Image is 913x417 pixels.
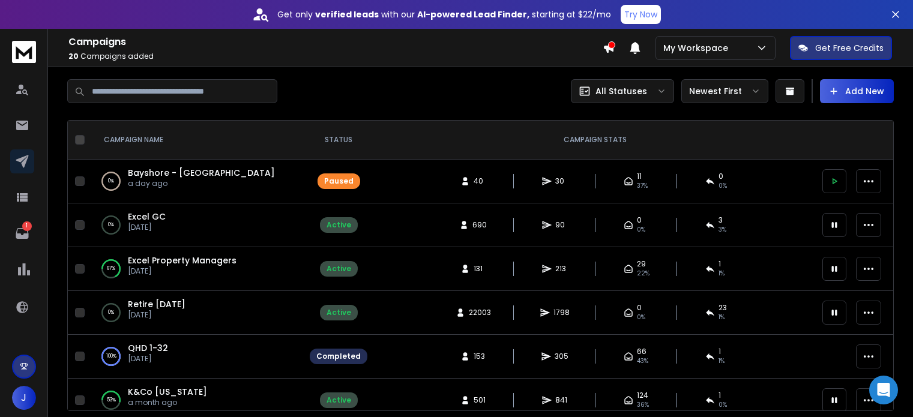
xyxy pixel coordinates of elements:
span: 3 % [719,225,726,235]
span: 0 [637,215,642,225]
button: Add New [820,79,894,103]
span: 1 % [719,269,725,278]
span: 1 % [719,313,725,322]
p: 53 % [107,394,116,406]
p: Campaigns added [68,52,603,61]
button: J [12,386,36,410]
a: 1 [10,221,34,245]
th: CAMPAIGN NAME [89,121,303,160]
span: 0 [719,172,723,181]
p: [DATE] [128,354,168,364]
span: 29 [637,259,646,269]
div: Active [327,308,351,317]
a: Excel Property Managers [128,254,237,266]
div: Open Intercom Messenger [869,376,898,404]
span: 1 [719,259,721,269]
p: 100 % [106,350,116,362]
p: Try Now [624,8,657,20]
span: 3 [719,215,723,225]
p: 0 % [108,219,114,231]
span: 0 [637,303,642,313]
span: 90 [555,220,567,230]
div: Active [327,264,351,274]
span: 0 % [719,181,727,191]
span: 841 [555,395,567,405]
td: 0%Retire [DATE][DATE] [89,291,303,335]
span: 690 [472,220,487,230]
strong: AI-powered Lead Finder, [417,8,529,20]
span: 22 % [637,269,649,278]
a: Retire [DATE] [128,298,185,310]
div: Active [327,220,351,230]
span: 1798 [553,308,570,317]
span: 501 [474,395,486,405]
span: 131 [474,264,486,274]
a: QHD 1-32 [128,342,168,354]
td: 0%Bayshore - [GEOGRAPHIC_DATA]a day ago [89,160,303,203]
span: 36 % [637,400,649,410]
button: Try Now [621,5,661,24]
h1: Campaigns [68,35,603,49]
span: 1 [719,347,721,356]
span: 0 % [637,313,645,322]
p: [DATE] [128,310,185,320]
p: a month ago [128,398,207,407]
p: 67 % [107,263,115,275]
div: Completed [316,352,361,361]
span: 22003 [469,308,491,317]
p: 0 % [108,307,114,319]
span: 40 [474,176,486,186]
span: 0 % [719,400,727,410]
p: My Workspace [663,42,733,54]
span: 23 [719,303,727,313]
span: 37 % [637,181,648,191]
span: 153 [474,352,486,361]
div: Active [327,395,351,405]
p: Get Free Credits [815,42,884,54]
span: 20 [68,51,79,61]
p: [DATE] [128,266,237,276]
td: 67%Excel Property Managers[DATE] [89,247,303,291]
a: Excel GC [128,211,166,223]
span: 0 % [637,225,645,235]
p: Get only with our starting at $22/mo [277,8,611,20]
a: Bayshore - [GEOGRAPHIC_DATA] [128,167,275,179]
th: CAMPAIGN STATS [375,121,815,160]
span: 43 % [637,356,648,366]
img: logo [12,41,36,63]
span: 305 [555,352,568,361]
p: All Statuses [595,85,647,97]
td: 0%Excel GC[DATE] [89,203,303,247]
p: 0 % [108,175,114,187]
p: a day ago [128,179,275,188]
span: 1 % [719,356,725,366]
span: 1 [719,391,721,400]
span: 124 [637,391,648,400]
button: Get Free Credits [790,36,892,60]
th: STATUS [303,121,375,160]
span: 213 [555,264,567,274]
p: 1 [22,221,32,231]
strong: verified leads [315,8,379,20]
p: [DATE] [128,223,166,232]
button: Newest First [681,79,768,103]
td: 100%QHD 1-32[DATE] [89,335,303,379]
div: Paused [324,176,354,186]
a: K&Co [US_STATE] [128,386,207,398]
span: 11 [637,172,642,181]
span: 66 [637,347,646,356]
span: 30 [555,176,567,186]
